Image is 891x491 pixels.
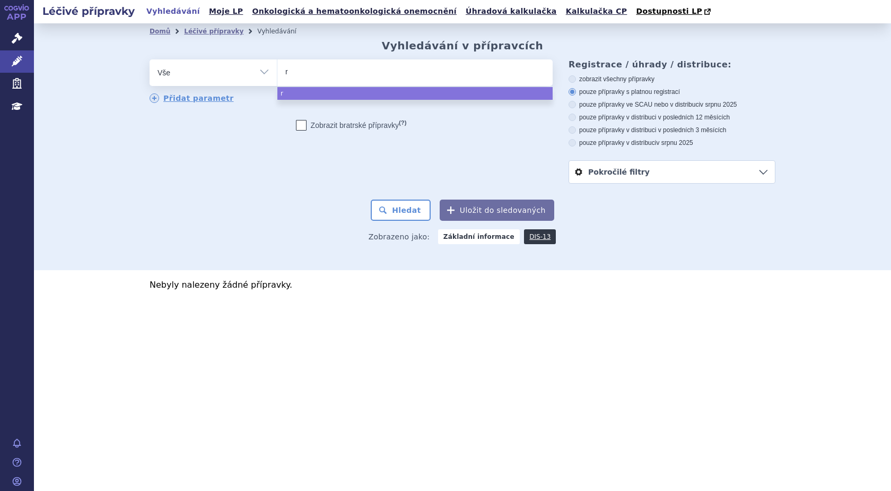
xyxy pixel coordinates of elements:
[569,88,775,96] label: pouze přípravky s platnou registrací
[569,100,775,109] label: pouze přípravky ve SCAU nebo v distribuci
[34,4,143,19] h2: Léčivé přípravky
[150,281,775,289] p: Nebyly nalezeny žádné přípravky.
[563,4,631,19] a: Kalkulačka CP
[636,7,702,15] span: Dostupnosti LP
[569,126,775,134] label: pouze přípravky v distribuci v posledních 3 měsících
[257,23,310,39] li: Vyhledávání
[700,101,737,108] span: v srpnu 2025
[277,87,553,100] li: r
[184,28,243,35] a: Léčivé přípravky
[440,200,554,221] button: Uložit do sledovaných
[296,120,407,131] label: Zobrazit bratrské přípravky
[399,119,406,126] abbr: (?)
[206,4,246,19] a: Moje LP
[249,4,460,19] a: Onkologická a hematoonkologická onemocnění
[524,229,556,244] a: DIS-13
[150,28,170,35] a: Domů
[369,229,430,244] span: Zobrazeno jako:
[569,161,775,183] a: Pokročilé filtry
[143,4,203,19] a: Vyhledávání
[569,75,775,83] label: zobrazit všechny přípravky
[150,93,234,103] a: Přidat parametr
[438,229,520,244] strong: Základní informace
[569,59,775,70] h3: Registrace / úhrady / distribuce:
[656,139,693,147] span: v srpnu 2025
[382,39,544,52] h2: Vyhledávání v přípravcích
[569,139,775,147] label: pouze přípravky v distribuci
[633,4,716,19] a: Dostupnosti LP
[462,4,560,19] a: Úhradová kalkulačka
[569,113,775,122] label: pouze přípravky v distribuci v posledních 12 měsících
[371,200,431,221] button: Hledat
